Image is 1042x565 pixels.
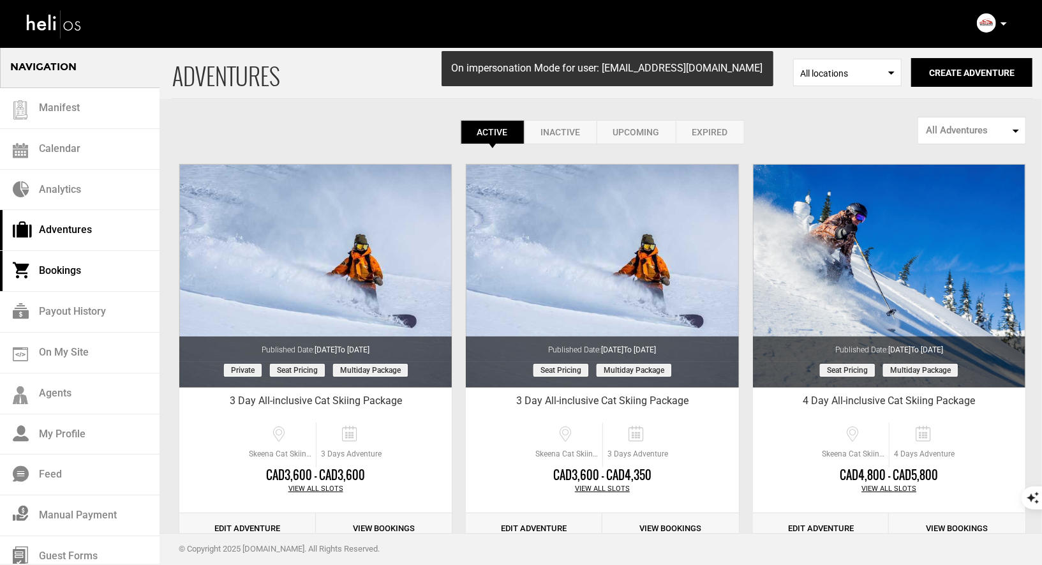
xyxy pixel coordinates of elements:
[11,100,30,119] img: guest-list.svg
[819,449,889,460] span: Skeena Cat Skiing Base Camp, Kitimat-Stikine B, [GEOGRAPHIC_DATA], [GEOGRAPHIC_DATA]
[753,467,1025,484] div: CAD4,800 - CAD5,800
[601,345,656,354] span: [DATE]
[224,364,262,377] span: Private
[883,364,958,377] span: Multiday package
[179,513,316,545] a: Edit Adventure
[466,484,738,494] div: View All Slots
[676,120,745,144] a: Expired
[918,117,1026,144] button: All Adventures
[753,484,1025,494] div: View All Slots
[179,336,452,356] div: Published Date:
[337,345,369,354] span: to [DATE]
[603,449,673,460] span: 3 Days Adventure
[13,386,28,405] img: agents-icon.svg
[889,449,959,460] span: 4 Days Adventure
[888,345,943,354] span: [DATE]
[533,364,588,377] span: Seat Pricing
[597,364,671,377] span: Multiday package
[977,13,996,33] img: img_f63f189c3556185939f40ae13d6fd395.png
[793,59,902,86] span: Select box activate
[179,484,452,494] div: View All Slots
[753,513,889,545] a: Edit Adventure
[597,120,676,144] a: Upcoming
[466,467,738,484] div: CAD3,600 - CAD4,350
[179,467,452,484] div: CAD3,600 - CAD3,600
[316,449,386,460] span: 3 Days Adventure
[753,394,1025,413] div: 4 Day All-inclusive Cat Skiing Package
[800,67,895,80] span: All locations
[466,513,602,545] a: Edit Adventure
[26,7,83,41] img: heli-logo
[270,364,325,377] span: Seat Pricing
[525,120,597,144] a: Inactive
[532,449,602,460] span: Skeena Cat Skiing Base Camp, Kitimat-Stikine B, [GEOGRAPHIC_DATA], [GEOGRAPHIC_DATA]
[623,345,656,354] span: to [DATE]
[13,143,28,158] img: calendar.svg
[466,336,738,356] div: Published Date:
[442,51,773,86] div: On impersonation Mode for user: [EMAIL_ADDRESS][DOMAIN_NAME]
[461,120,525,144] a: Active
[753,336,1025,356] div: Published Date:
[172,47,793,98] span: ADVENTURES
[602,513,739,545] a: View Bookings
[315,345,369,354] span: [DATE]
[926,124,1009,137] span: All Adventures
[820,364,875,377] span: Seat Pricing
[466,394,738,413] div: 3 Day All-inclusive Cat Skiing Package
[13,347,28,361] img: on_my_site.svg
[246,449,316,460] span: Skeena Cat Skiing Base Camp, Kitimat-Stikine B, [GEOGRAPHIC_DATA], [GEOGRAPHIC_DATA]
[911,345,943,354] span: to [DATE]
[911,58,1032,87] button: Create Adventure
[889,513,1025,545] a: View Bookings
[179,394,452,413] div: 3 Day All-inclusive Cat Skiing Package
[333,364,408,377] span: Multiday package
[316,513,452,545] a: View Bookings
